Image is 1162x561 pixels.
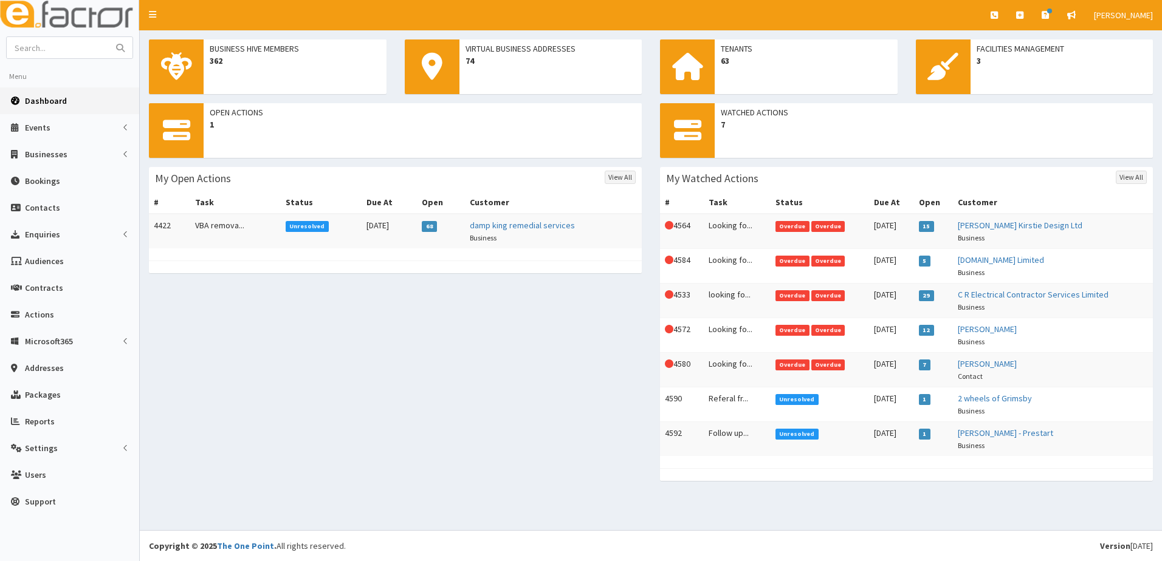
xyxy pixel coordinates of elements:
[704,284,771,318] td: looking fo...
[25,309,54,320] span: Actions
[190,191,281,214] th: Task
[953,191,1153,214] th: Customer
[190,214,281,248] td: VBA remova...
[958,406,985,415] small: Business
[470,233,497,242] small: Business
[869,353,914,387] td: [DATE]
[811,359,845,370] span: Overdue
[811,290,845,301] span: Overdue
[958,220,1082,231] a: [PERSON_NAME] Kirstie Design Ltd
[140,530,1162,561] footer: All rights reserved.
[665,359,673,368] i: This Action is overdue!
[919,325,934,336] span: 12
[417,191,465,214] th: Open
[704,387,771,422] td: Referal fr...
[660,353,704,387] td: 4580
[775,221,810,232] span: Overdue
[958,427,1053,438] a: [PERSON_NAME] - Prestart
[7,37,109,58] input: Search...
[25,336,73,347] span: Microsoft365
[771,191,869,214] th: Status
[811,325,845,336] span: Overdue
[665,325,673,333] i: This Action is overdue!
[811,256,845,267] span: Overdue
[958,268,985,277] small: Business
[210,42,380,55] span: Business Hive Members
[466,55,636,67] span: 74
[919,290,934,301] span: 29
[210,106,636,118] span: Open Actions
[977,55,1147,67] span: 3
[958,337,985,346] small: Business
[869,422,914,457] td: [DATE]
[605,171,636,184] a: View All
[958,289,1109,300] a: C R Electrical Contractor Services Limited
[665,256,673,264] i: This Action is overdue!
[149,540,277,551] strong: Copyright © 2025 .
[919,221,934,232] span: 15
[958,358,1017,369] a: [PERSON_NAME]
[704,318,771,353] td: Looking fo...
[25,256,64,267] span: Audiences
[704,191,771,214] th: Task
[25,122,50,133] span: Events
[919,359,930,370] span: 7
[465,191,642,214] th: Customer
[704,353,771,387] td: Looking fo...
[25,362,64,373] span: Addresses
[1100,540,1130,551] b: Version
[958,441,985,450] small: Business
[25,416,55,427] span: Reports
[704,214,771,249] td: Looking fo...
[958,254,1044,265] a: [DOMAIN_NAME] Limited
[210,118,636,131] span: 1
[660,387,704,422] td: 4590
[665,290,673,299] i: This Action is overdue!
[869,387,914,422] td: [DATE]
[919,394,930,405] span: 1
[25,95,67,106] span: Dashboard
[660,214,704,249] td: 4564
[362,214,417,248] td: [DATE]
[281,191,362,214] th: Status
[775,256,810,267] span: Overdue
[1116,171,1147,184] a: View All
[721,118,1147,131] span: 7
[660,191,704,214] th: #
[1094,10,1153,21] span: [PERSON_NAME]
[869,284,914,318] td: [DATE]
[149,214,190,248] td: 4422
[721,55,892,67] span: 63
[958,324,1017,335] a: [PERSON_NAME]
[775,290,810,301] span: Overdue
[958,233,985,242] small: Business
[25,389,61,400] span: Packages
[721,42,892,55] span: Tenants
[155,173,231,184] h3: My Open Actions
[775,325,810,336] span: Overdue
[869,191,914,214] th: Due At
[25,202,60,213] span: Contacts
[25,443,58,454] span: Settings
[660,318,704,353] td: 4572
[25,175,60,186] span: Bookings
[775,359,810,370] span: Overdue
[869,214,914,249] td: [DATE]
[25,496,56,507] span: Support
[25,469,46,480] span: Users
[665,221,673,229] i: This Action is overdue!
[25,282,63,293] span: Contracts
[422,221,437,232] span: 68
[149,191,190,214] th: #
[704,249,771,284] td: Looking fo...
[914,191,953,214] th: Open
[869,318,914,353] td: [DATE]
[958,302,985,311] small: Business
[25,229,60,240] span: Enquiries
[362,191,417,214] th: Due At
[721,106,1147,118] span: Watched Actions
[466,42,636,55] span: Virtual Business Addresses
[775,429,819,440] span: Unresolved
[470,220,575,231] a: damp king remedial services
[869,249,914,284] td: [DATE]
